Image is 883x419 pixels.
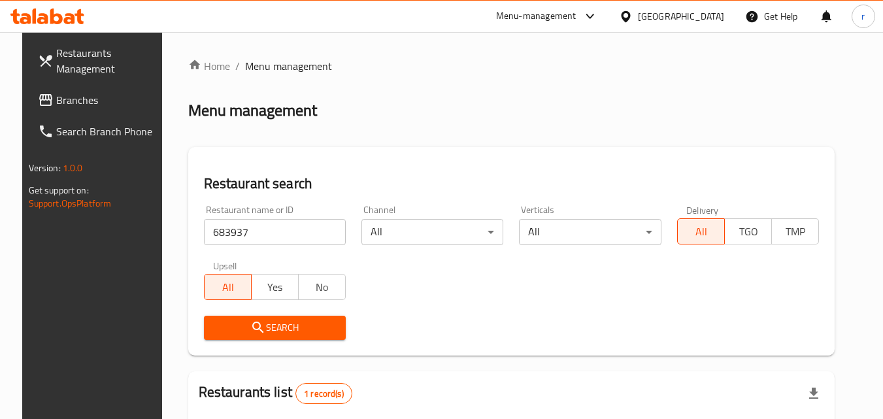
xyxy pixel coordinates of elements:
[683,222,720,241] span: All
[686,205,719,214] label: Delivery
[295,383,352,404] div: Total records count
[724,218,772,244] button: TGO
[361,219,503,245] div: All
[56,45,159,76] span: Restaurants Management
[204,316,346,340] button: Search
[861,9,865,24] span: r
[27,116,170,147] a: Search Branch Phone
[27,84,170,116] a: Branches
[296,388,352,400] span: 1 record(s)
[730,222,767,241] span: TGO
[677,218,725,244] button: All
[304,278,341,297] span: No
[519,219,661,245] div: All
[251,274,299,300] button: Yes
[56,124,159,139] span: Search Branch Phone
[257,278,293,297] span: Yes
[29,182,89,199] span: Get support on:
[235,58,240,74] li: /
[771,218,819,244] button: TMP
[56,92,159,108] span: Branches
[29,159,61,176] span: Version:
[213,261,237,270] label: Upsell
[798,378,829,409] div: Export file
[210,278,246,297] span: All
[188,100,317,121] h2: Menu management
[777,222,814,241] span: TMP
[63,159,83,176] span: 1.0.0
[204,274,252,300] button: All
[29,195,112,212] a: Support.OpsPlatform
[638,9,724,24] div: [GEOGRAPHIC_DATA]
[496,8,576,24] div: Menu-management
[204,174,820,193] h2: Restaurant search
[199,382,352,404] h2: Restaurants list
[214,320,335,336] span: Search
[204,219,346,245] input: Search for restaurant name or ID..
[188,58,835,74] nav: breadcrumb
[188,58,230,74] a: Home
[27,37,170,84] a: Restaurants Management
[245,58,332,74] span: Menu management
[298,274,346,300] button: No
